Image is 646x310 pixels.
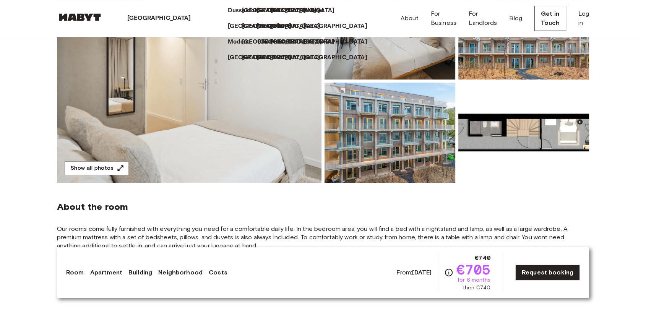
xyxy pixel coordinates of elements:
[228,22,299,31] a: [GEOGRAPHIC_DATA]
[256,22,328,31] a: [GEOGRAPHIC_DATA]
[458,83,589,183] img: Picture of unit DE-01-477-042-03
[256,53,328,62] a: [GEOGRAPHIC_DATA]
[578,9,589,28] a: Log in
[242,53,306,62] p: [GEOGRAPHIC_DATA]
[242,6,306,15] p: [GEOGRAPHIC_DATA]
[463,284,490,292] span: then €740
[431,9,456,28] a: For Business
[304,22,375,31] a: [GEOGRAPHIC_DATA]
[458,276,490,284] span: for 6 months
[242,22,306,31] p: [GEOGRAPHIC_DATA]
[242,37,306,47] p: [GEOGRAPHIC_DATA]
[304,6,324,15] p: Phuket
[228,37,251,47] p: Modena
[271,22,286,31] p: Milan
[271,6,342,15] a: [GEOGRAPHIC_DATA]
[90,268,122,277] a: Apartment
[66,268,84,277] a: Room
[256,6,320,15] p: [GEOGRAPHIC_DATA]
[57,225,589,250] span: Our rooms come fully furnished with everything you need for a comfortable daily life. In the bedr...
[534,6,566,31] a: Get in Touch
[271,6,334,15] p: [GEOGRAPHIC_DATA]
[304,6,331,15] a: Phuket
[475,253,490,263] span: €740
[209,268,227,277] a: Costs
[456,263,490,276] span: €705
[396,268,432,277] span: From:
[228,37,259,47] a: Modena
[242,6,313,15] a: [GEOGRAPHIC_DATA]
[158,268,203,277] a: Neighborhood
[258,37,329,47] a: [GEOGRAPHIC_DATA]
[128,268,152,277] a: Building
[304,37,367,47] p: [GEOGRAPHIC_DATA]
[412,269,432,276] b: [DATE]
[515,265,580,281] a: Request booking
[242,22,313,31] a: [GEOGRAPHIC_DATA]
[304,37,375,47] a: [GEOGRAPHIC_DATA]
[57,13,103,21] img: Habyt
[228,22,292,31] p: [GEOGRAPHIC_DATA]
[401,14,419,23] a: About
[242,53,313,62] a: [GEOGRAPHIC_DATA]
[304,53,367,62] p: [GEOGRAPHIC_DATA]
[65,161,129,175] button: Show all photos
[444,268,453,277] svg: Check cost overview for full price breakdown. Please note that discounts apply to new joiners onl...
[304,22,367,31] p: [GEOGRAPHIC_DATA]
[256,22,320,31] p: [GEOGRAPHIC_DATA]
[228,6,267,15] a: Dusseldorf
[325,83,455,183] img: Picture of unit DE-01-477-042-03
[228,53,292,62] p: [GEOGRAPHIC_DATA]
[258,37,322,47] p: [GEOGRAPHIC_DATA]
[271,22,294,31] a: Milan
[57,201,589,213] span: About the room
[242,37,313,47] a: [GEOGRAPHIC_DATA]
[469,9,497,28] a: For Landlords
[256,6,328,15] a: [GEOGRAPHIC_DATA]
[127,14,191,23] p: [GEOGRAPHIC_DATA]
[228,6,260,15] p: Dusseldorf
[304,53,375,62] a: [GEOGRAPHIC_DATA]
[509,14,522,23] a: Blog
[256,53,320,62] p: [GEOGRAPHIC_DATA]
[228,53,299,62] a: [GEOGRAPHIC_DATA]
